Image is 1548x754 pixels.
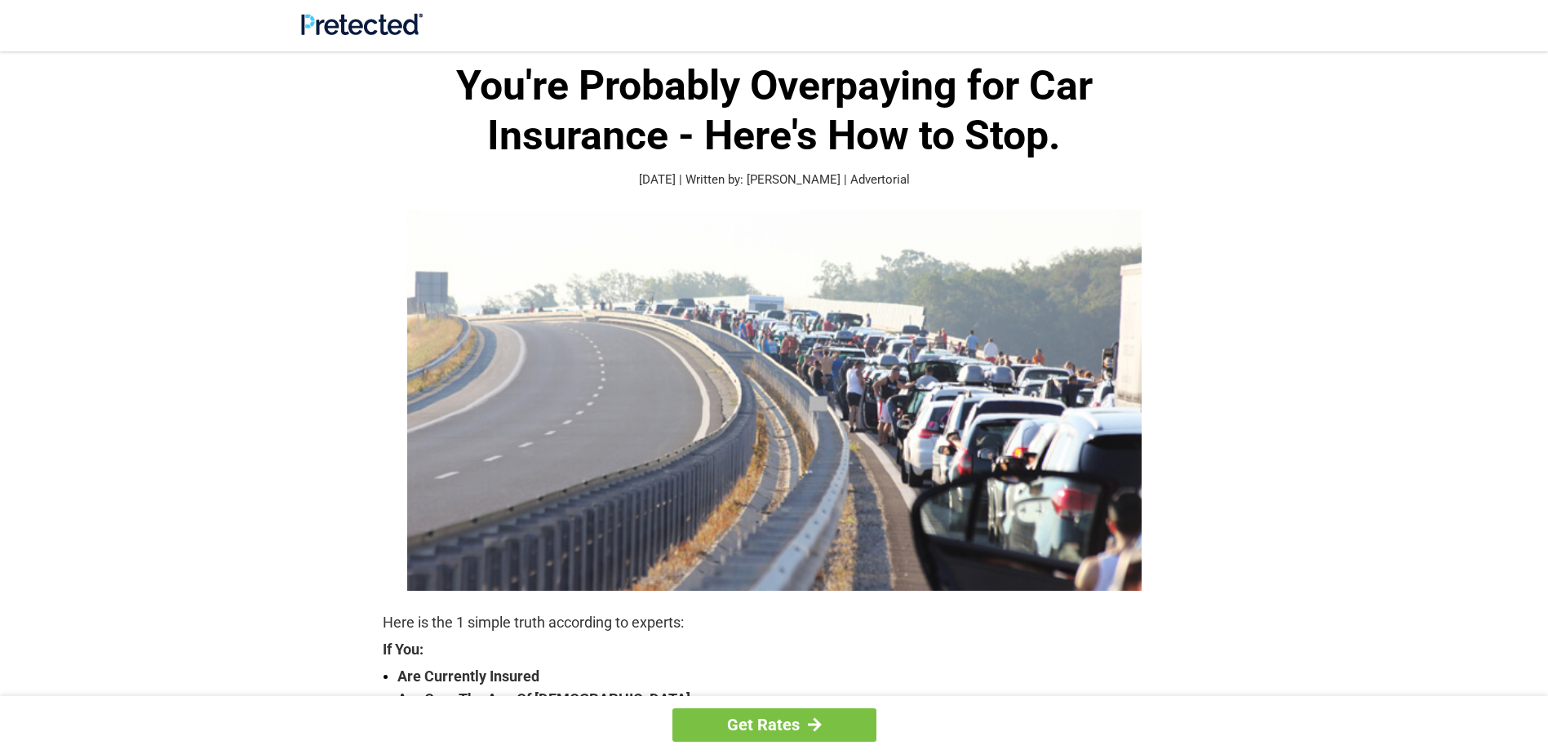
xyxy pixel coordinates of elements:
[672,708,876,742] a: Get Rates
[397,665,1166,688] strong: Are Currently Insured
[383,61,1166,161] h1: You're Probably Overpaying for Car Insurance - Here's How to Stop.
[301,23,423,38] a: Site Logo
[383,611,1166,634] p: Here is the 1 simple truth according to experts:
[301,13,423,35] img: Site Logo
[383,171,1166,189] p: [DATE] | Written by: [PERSON_NAME] | Advertorial
[383,642,1166,657] strong: If You:
[397,688,1166,711] strong: Are Over The Age Of [DEMOGRAPHIC_DATA]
